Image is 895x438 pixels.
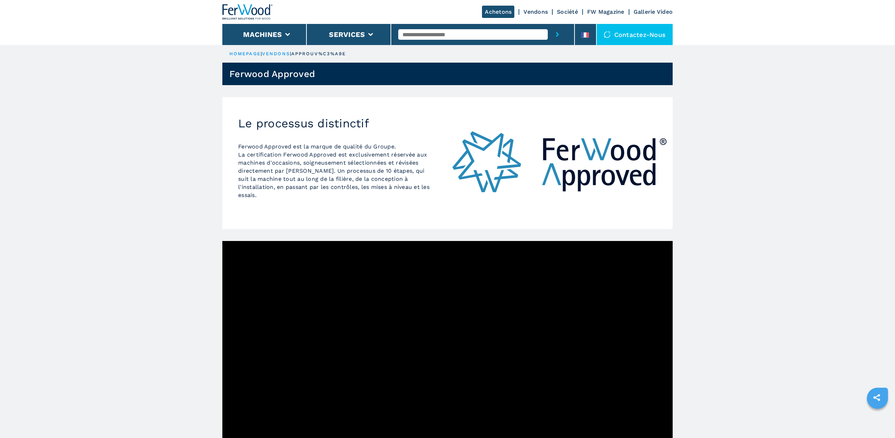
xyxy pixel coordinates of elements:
a: vendons [262,51,290,56]
p: Ferwood Approved est la marque de qualité du Groupe. La certification Ferwood Approved est exclus... [238,142,432,199]
img: Le processus distinctif [447,97,673,229]
h1: Ferwood Approved [229,68,315,80]
img: Contactez-nous [604,31,611,38]
p: approuv%C3%A9e [291,51,346,57]
a: sharethis [868,389,886,406]
div: Contactez-nous [597,24,673,45]
span: | [290,51,291,56]
a: Vendons [523,8,548,15]
img: Ferwood [222,4,273,20]
a: Gallerie Video [634,8,673,15]
a: Achetons [482,6,514,18]
h2: Le processus distinctif [238,116,432,131]
a: HOMEPAGE [229,51,261,56]
a: FW Magazine [587,8,624,15]
button: submit-button [548,24,567,45]
button: Services [329,30,365,39]
a: Société [557,8,578,15]
button: Machines [243,30,282,39]
span: | [261,51,262,56]
iframe: Chat [865,406,890,433]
